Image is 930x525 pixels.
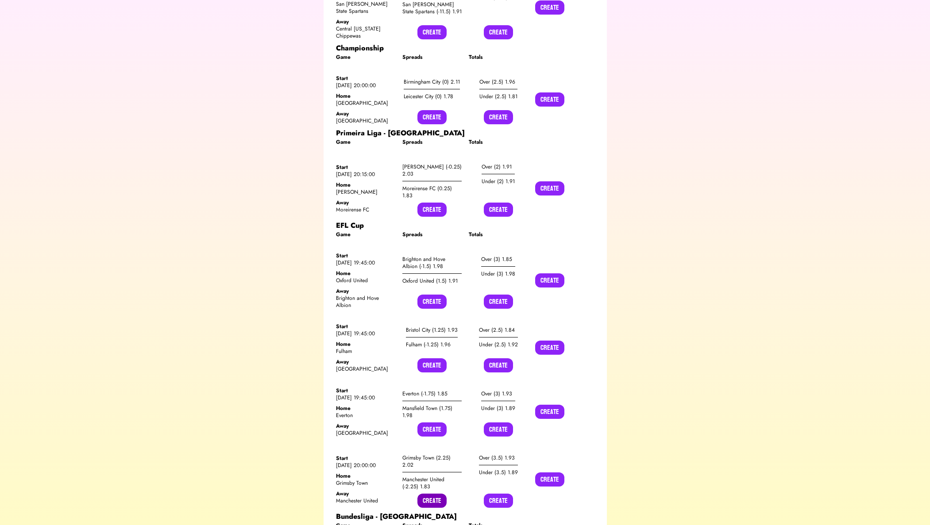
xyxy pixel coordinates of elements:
[406,337,458,352] div: Fulham (-1.25) 1.96
[402,472,462,494] div: Manchester United (-2.25) 1.83
[481,387,515,401] div: Over (3) 1.93
[417,25,447,39] button: Create
[336,199,395,206] div: Away
[417,295,447,309] button: Create
[417,422,447,437] button: Create
[336,18,395,25] div: Away
[336,295,395,309] div: Brighton and Hove Albion
[484,422,513,437] button: Create
[336,455,395,462] div: Start
[336,43,594,54] div: Championship
[535,472,564,487] button: Create
[336,358,395,365] div: Away
[484,203,513,217] button: Create
[336,462,395,469] div: [DATE] 20:00:00
[481,401,515,415] div: Under (3) 1.89
[336,164,395,171] div: Start
[336,252,395,259] div: Start
[481,267,515,281] div: Under (3) 1.98
[336,181,395,188] div: Home
[336,54,395,61] div: Game
[336,348,395,355] div: Fulham
[336,405,395,412] div: Home
[336,511,594,522] div: Bundesliga - [GEOGRAPHIC_DATA]
[336,277,395,284] div: Oxford United
[336,0,395,15] div: San [PERSON_NAME] State Spartans
[406,323,458,337] div: Bristol City (1.25) 1.93
[402,54,462,61] div: Spreads
[336,231,395,238] div: Game
[479,337,518,352] div: Under (2.5) 1.92
[336,171,395,178] div: [DATE] 20:15:00
[336,75,395,82] div: Start
[402,401,462,422] div: Mansfield Town (1.75) 1.98
[484,358,513,372] button: Create
[402,231,462,238] div: Spreads
[336,206,395,213] div: Moreirense FC
[402,160,462,181] div: [PERSON_NAME] (-0.25) 2.03
[482,174,515,188] div: Under (2) 1.91
[481,252,515,267] div: Over (3) 1.85
[336,188,395,195] div: [PERSON_NAME]
[336,138,395,146] div: Game
[479,75,517,89] div: Over (2.5) 1.96
[535,92,564,107] button: Create
[336,25,395,39] div: Central [US_STATE] Chippewas
[336,259,395,266] div: [DATE] 19:45:00
[402,274,462,288] div: Oxford United (1.5) 1.91
[336,387,395,394] div: Start
[402,138,462,146] div: Spreads
[336,92,395,100] div: Home
[484,295,513,309] button: Create
[469,54,528,61] div: Totals
[402,387,462,401] div: Everton (-1.75) 1.85
[402,451,462,472] div: Grimsby Town (2.25) 2.02
[484,25,513,39] button: Create
[404,89,460,103] div: Leicester City (0) 1.78
[402,252,462,274] div: Brighton and Hove Albion (-1.5) 1.98
[336,472,395,479] div: Home
[336,341,395,348] div: Home
[336,365,395,372] div: [GEOGRAPHIC_DATA]
[417,494,447,508] button: Create
[336,270,395,277] div: Home
[469,138,528,146] div: Totals
[336,490,395,497] div: Away
[535,341,564,355] button: Create
[336,479,395,487] div: Grimsby Town
[336,128,594,138] div: Primeira Liga - [GEOGRAPHIC_DATA]
[417,110,447,124] button: Create
[535,273,564,287] button: Create
[336,100,395,107] div: [GEOGRAPHIC_DATA]
[479,451,518,465] div: Over (3.5) 1.93
[404,75,460,89] div: Birmingham City (0) 2.11
[336,429,395,437] div: [GEOGRAPHIC_DATA]
[417,203,447,217] button: Create
[417,358,447,372] button: Create
[336,422,395,429] div: Away
[336,412,395,419] div: Everton
[336,497,395,504] div: Manchester United
[484,110,513,124] button: Create
[484,494,513,508] button: Create
[336,394,395,401] div: [DATE] 19:45:00
[535,181,564,195] button: Create
[336,82,395,89] div: [DATE] 20:00:00
[535,405,564,419] button: Create
[535,0,564,15] button: Create
[336,287,395,295] div: Away
[336,220,594,231] div: EFL Cup
[336,330,395,337] div: [DATE] 19:45:00
[479,465,518,479] div: Under (3.5) 1.89
[336,117,395,124] div: [GEOGRAPHIC_DATA]
[402,181,462,203] div: Moreirense FC (0.25) 1.83
[336,323,395,330] div: Start
[479,89,517,103] div: Under (2.5) 1.81
[479,323,518,337] div: Over (2.5) 1.84
[469,231,528,238] div: Totals
[336,110,395,117] div: Away
[482,160,515,174] div: Over (2) 1.91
